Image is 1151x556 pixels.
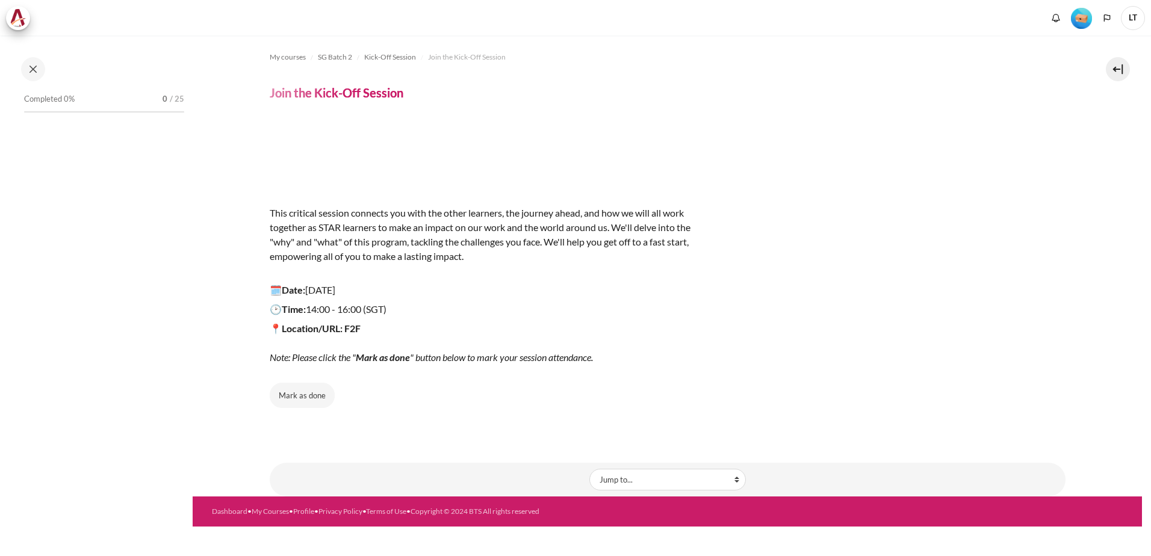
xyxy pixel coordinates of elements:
[1071,7,1092,29] div: Level #1
[193,36,1142,496] section: Content
[1071,8,1092,29] img: Level #1
[10,9,26,27] img: Architeck
[1098,9,1116,27] button: Languages
[1121,6,1145,30] a: User menu
[1066,7,1097,29] a: Level #1
[6,6,36,30] a: Architeck Architeck
[270,426,1066,427] iframe: Join the Kick-Off Session
[270,284,305,295] strong: 🗓️Date:
[270,52,306,63] span: My courses
[1047,9,1065,27] div: Show notification window with no new notifications
[270,85,403,100] h4: Join the Kick-Off Session
[428,52,506,63] span: Join the Kick-Off Session
[428,50,506,64] a: Join the Kick-Off Session
[212,506,719,517] div: • • • • •
[366,507,406,516] a: Terms of Use
[270,323,361,334] strong: 📍Location/URL: F2F
[270,50,306,64] a: My courses
[170,93,184,105] span: / 25
[293,507,314,516] a: Profile
[411,507,539,516] a: Copyright © 2024 BTS All rights reserved
[318,52,352,63] span: SG Batch 2
[1121,6,1145,30] span: LT
[252,507,289,516] a: My Courses
[318,50,352,64] a: SG Batch 2
[270,303,306,315] strong: 🕑Time:
[212,507,247,516] a: Dashboard
[24,93,75,105] span: Completed 0%
[270,351,593,363] em: Note: Please click the " " button below to mark your session attendance.
[318,507,362,516] a: Privacy Policy
[270,383,335,408] button: Mark Join the Kick-Off Session as done
[356,351,410,363] strong: Mark as done
[364,52,416,63] span: Kick-Off Session
[364,50,416,64] a: Kick-Off Session
[270,48,1066,67] nav: Navigation bar
[270,191,691,278] p: This critical session connects you with the other learners, the journey ahead, and how we will al...
[163,93,167,105] span: 0
[270,283,691,297] p: [DATE]
[306,303,386,315] span: 14:00 - 16:00 (SGT)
